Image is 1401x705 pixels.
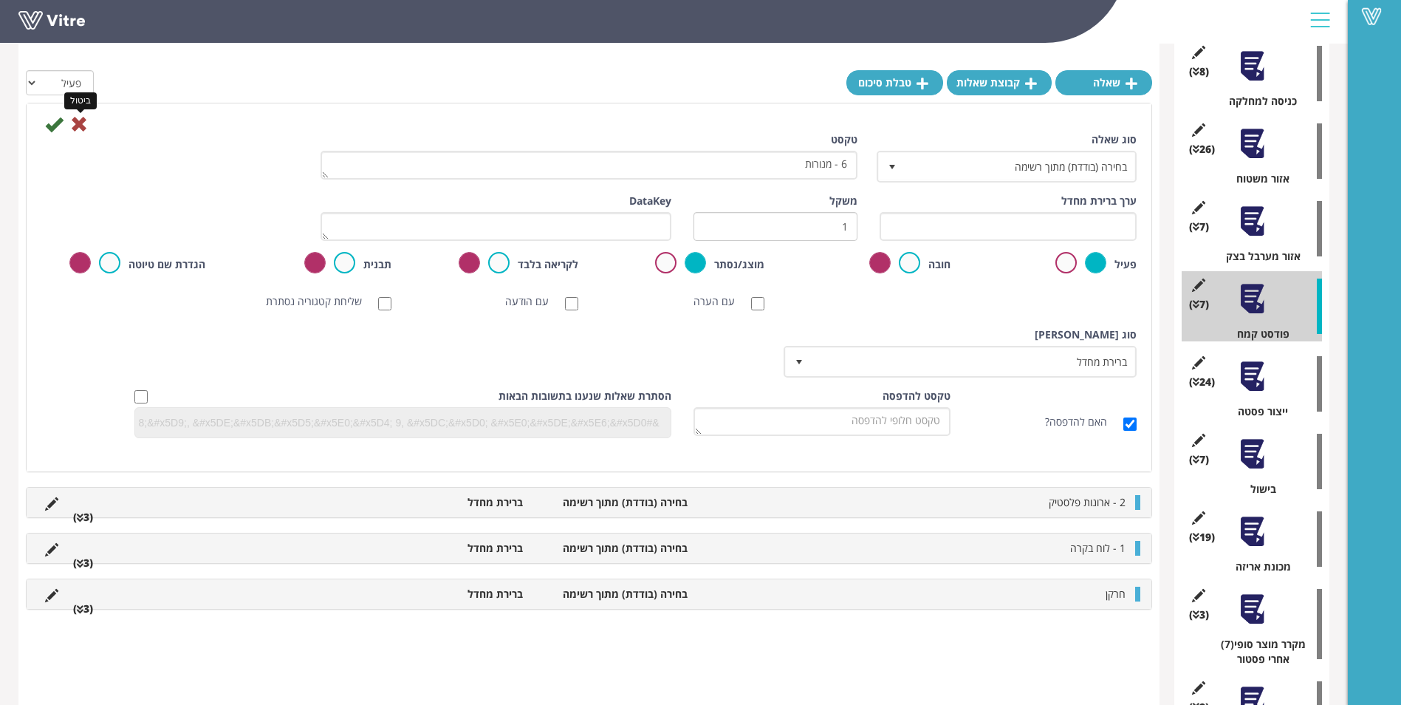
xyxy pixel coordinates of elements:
div: ביטול [64,92,97,109]
input: עם הודעה [565,297,578,310]
a: קבוצת שאלות [947,70,1052,95]
textarea: 6 - מנורות [321,151,857,180]
span: (8 ) [1189,64,1209,79]
label: תבנית [363,257,391,272]
label: עם הערה [693,294,750,309]
input: עם הערה [751,297,764,310]
li: ברירת מחדל [366,541,530,556]
span: (7 ) [1189,219,1209,234]
label: עם הודעה [505,294,564,309]
label: ערך ברירת מחדל [1061,194,1137,208]
input: האם להדפסה? [1123,418,1137,431]
label: לקריאה בלבד [518,257,578,272]
li: ברירת מחדל [366,495,530,510]
label: שליחת קטגוריה נסתרת [266,294,377,309]
li: בחירה (בודדת) מתוך רשימה [530,587,694,602]
input: Hide question based on answer [134,390,148,403]
div: פודסט קמח [1193,327,1322,341]
label: טקסט להדפסה [883,389,950,403]
label: הגדרת שם טיוטה [129,257,205,272]
label: הסתרת שאלות שנענו בתשובות הבאות [499,389,671,403]
span: (19 ) [1189,530,1215,545]
label: האם להדפסה? [1045,415,1122,429]
input: שליחת קטגוריה נסתרת [378,297,391,310]
li: (3 ) [66,602,100,616]
span: 1 - לוח בקרה [1070,541,1126,555]
label: טקסט [831,132,857,147]
label: חובה [928,257,950,272]
div: אזור משטוח [1193,171,1322,186]
span: (3 ) [1189,607,1209,622]
span: (7 ) [1189,452,1209,467]
div: מקרר מוצר סופי(7) אחרי פסטור [1193,637,1322,667]
div: אזור מערבל בצק [1193,249,1322,264]
div: בישול [1193,482,1322,497]
label: פעיל [1114,257,1137,272]
li: בחירה (בודדת) מתוך רשימה [530,495,694,510]
li: בחירה (בודדת) מתוך רשימה [530,541,694,556]
span: ברירת מחדל [812,348,1135,375]
label: מוצג/נסתר [714,257,764,272]
a: שאלה [1055,70,1152,95]
span: (7 ) [1189,297,1209,312]
span: (24 ) [1189,375,1215,389]
label: סוג [PERSON_NAME] [1035,327,1137,342]
span: (26 ) [1189,142,1215,157]
label: משקל [829,194,857,208]
input: &#x5DC;&#x5D3;&#x5D5;&#x5D2;&#x5DE;&#x5D4;: &#x5DC;&#x5D0; &#x5E8;&#x5DC;&#x5D5;&#x5D5;&#x5E0;&#x... [135,412,663,434]
label: סוג שאלה [1092,132,1137,147]
span: חרקן [1106,587,1126,601]
a: טבלת סיכום [846,70,943,95]
li: (3 ) [66,556,100,571]
li: (3 ) [66,510,100,525]
div: מכונת אריזה [1193,559,1322,574]
li: ברירת מחדל [366,587,530,602]
div: ייצור פסטה [1193,404,1322,419]
label: DataKey [629,194,671,208]
span: select [786,348,812,375]
span: 2 - ארונות פלסטיק [1049,495,1126,509]
span: select [879,153,905,180]
span: בחירה (בודדת) מתוך רשימה [905,153,1135,180]
div: כניסה למחלקה [1193,94,1322,109]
